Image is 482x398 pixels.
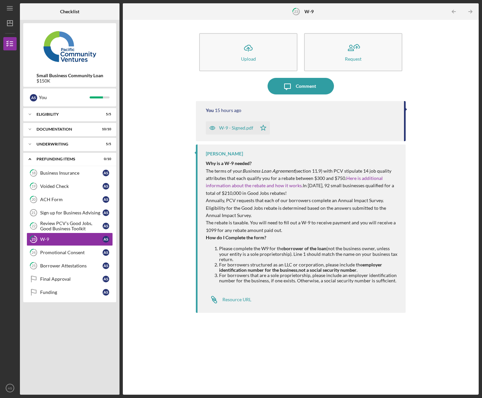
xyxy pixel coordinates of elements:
tspan: 19 [32,184,36,189]
div: Sign up for Business Advising [40,210,103,215]
a: 21Sign up for Business AdvisingAS [27,206,113,219]
tspan: 18 [32,171,36,175]
button: Upload [199,33,297,71]
a: Resource URL [206,293,251,306]
div: 0 / 10 [99,157,111,161]
tspan: 23 [32,237,36,242]
div: ACH Form [40,197,103,202]
tspan: 21 [32,211,36,215]
div: Borrower Attestations [40,263,103,268]
div: Voided Check [40,184,103,189]
a: FundingAS [27,286,113,299]
div: Underwriting [37,142,95,146]
tspan: 23 [294,9,298,14]
p: Annually, PCV requests that each of our borrowers complete an Annual Impact Survey. Eligibility f... [206,197,399,219]
a: Final ApprovalAS [27,272,113,286]
div: 10 / 10 [99,127,111,131]
li: For borrowers that are a sole proprietorship, please include an employer identification number fo... [219,273,399,283]
div: Final Approval [40,276,103,282]
em: Business Loan Agreement [242,168,295,174]
strong: How do I Complete the form? [206,235,266,240]
a: 24Promotional ConsentAS [27,246,113,259]
strong: borrower of the loan [283,246,326,251]
div: A S [103,262,109,269]
div: A S [103,209,109,216]
li: For borrowers structured as an LLC or corporation, please include the , . [219,262,399,273]
strong: not [298,267,305,273]
button: AS [3,381,17,395]
div: 5 / 5 [99,112,111,116]
time: 2025-08-21 02:00 [215,108,241,113]
a: 25Borrower AttestationsAS [27,259,113,272]
strong: employer identification number for the business [219,262,382,273]
div: Upload [241,56,256,61]
div: Funding [40,290,103,295]
tspan: 24 [32,251,36,255]
tspan: 22 [32,224,36,228]
div: Promotional Consent [40,250,103,255]
div: Resource URL [222,297,251,302]
p: The terms of your (section 11.9) with PCV stipulate 14 job quality attributes that each qualify y... [206,160,399,197]
div: Business Insurance [40,170,103,176]
div: A S [103,236,109,243]
div: A S [103,196,109,203]
text: AS [8,386,12,390]
b: Checklist [60,9,79,14]
div: A S [30,94,37,101]
div: W-9 [40,237,103,242]
p: The rebate is taxable. You will need to fill out a W-9 to receive payment and you will receive a ... [206,219,399,234]
div: A S [103,289,109,296]
a: 18Business InsuranceAS [27,166,113,180]
button: W-9 - Signed.pdf [206,121,270,135]
div: [PERSON_NAME] [206,151,243,156]
button: Comment [268,78,334,94]
div: A S [103,276,109,282]
div: You [39,92,90,103]
div: Prefunding Items [37,157,95,161]
div: W-9 - Signed.pdf [219,125,253,131]
a: 22Review PCV's Good Jobs, Good Business ToolkitAS [27,219,113,233]
a: 20ACH FormAS [27,193,113,206]
div: A S [103,183,109,190]
div: A S [103,249,109,256]
li: Please complete the W9 for the (not the business owner, unless your entity is a sole proprietorsh... [219,246,399,262]
tspan: 20 [32,198,36,202]
b: W-9 [304,9,314,14]
strong: a social security number [306,267,357,273]
img: Product logo [23,27,116,66]
a: 23W-9AS [27,233,113,246]
a: 19Voided CheckAS [27,180,113,193]
strong: Why is a W-9 needed? [206,160,252,166]
div: Documentation [37,127,95,131]
div: Request [345,56,361,61]
b: Small Business Community Loan [37,73,103,78]
tspan: 25 [32,264,36,268]
div: Eligibility [37,112,95,116]
div: 5 / 5 [99,142,111,146]
div: Review PCV's Good Jobs, Good Business Toolkit [40,221,103,231]
div: A S [103,223,109,229]
div: A S [103,170,109,176]
div: $150K [37,78,103,84]
div: You [206,108,214,113]
button: Request [304,33,402,71]
div: Comment [296,78,316,94]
